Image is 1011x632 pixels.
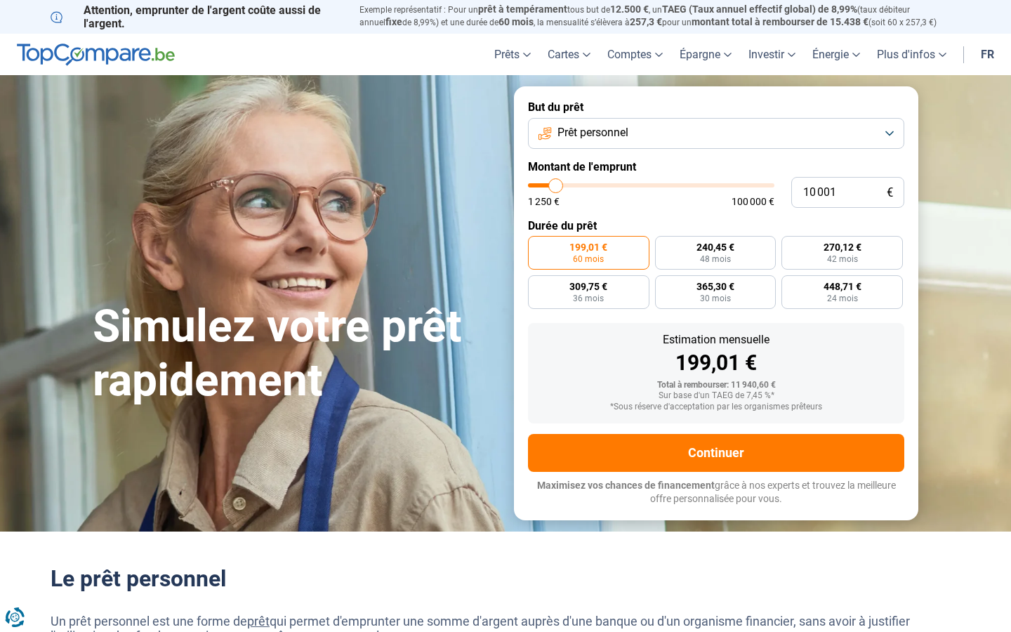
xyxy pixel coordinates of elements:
[573,294,604,303] span: 36 mois
[700,255,731,263] span: 48 mois
[824,242,861,252] span: 270,12 €
[599,34,671,75] a: Comptes
[528,219,904,232] label: Durée du prêt
[671,34,740,75] a: Épargne
[824,282,861,291] span: 448,71 €
[827,255,858,263] span: 42 mois
[539,391,893,401] div: Sur base d'un TAEG de 7,45 %*
[528,479,904,506] p: grâce à nos experts et trouvez la meilleure offre personnalisée pour vous.
[569,242,607,252] span: 199,01 €
[539,353,893,374] div: 199,01 €
[662,4,857,15] span: TAEG (Taux annuel effectif global) de 8,99%
[630,16,662,27] span: 257,3 €
[700,294,731,303] span: 30 mois
[696,242,734,252] span: 240,45 €
[385,16,402,27] span: fixe
[528,118,904,149] button: Prêt personnel
[868,34,955,75] a: Plus d'infos
[692,16,868,27] span: montant total à rembourser de 15.438 €
[740,34,804,75] a: Investir
[478,4,567,15] span: prêt à tempérament
[539,402,893,412] div: *Sous réserve d'acceptation par les organismes prêteurs
[539,381,893,390] div: Total à rembourser: 11 940,60 €
[610,4,649,15] span: 12.500 €
[17,44,175,66] img: TopCompare
[247,614,270,628] a: prêt
[827,294,858,303] span: 24 mois
[557,125,628,140] span: Prêt personnel
[528,197,560,206] span: 1 250 €
[528,160,904,173] label: Montant de l'emprunt
[539,334,893,345] div: Estimation mensuelle
[498,16,534,27] span: 60 mois
[972,34,1003,75] a: fr
[51,565,960,592] h2: Le prêt personnel
[51,4,343,30] p: Attention, emprunter de l'argent coûte aussi de l'argent.
[569,282,607,291] span: 309,75 €
[537,480,715,491] span: Maximisez vos chances de financement
[804,34,868,75] a: Énergie
[93,300,497,408] h1: Simulez votre prêt rapidement
[359,4,960,29] p: Exemple représentatif : Pour un tous but de , un (taux débiteur annuel de 8,99%) et une durée de ...
[528,434,904,472] button: Continuer
[732,197,774,206] span: 100 000 €
[539,34,599,75] a: Cartes
[887,187,893,199] span: €
[573,255,604,263] span: 60 mois
[696,282,734,291] span: 365,30 €
[528,100,904,114] label: But du prêt
[486,34,539,75] a: Prêts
